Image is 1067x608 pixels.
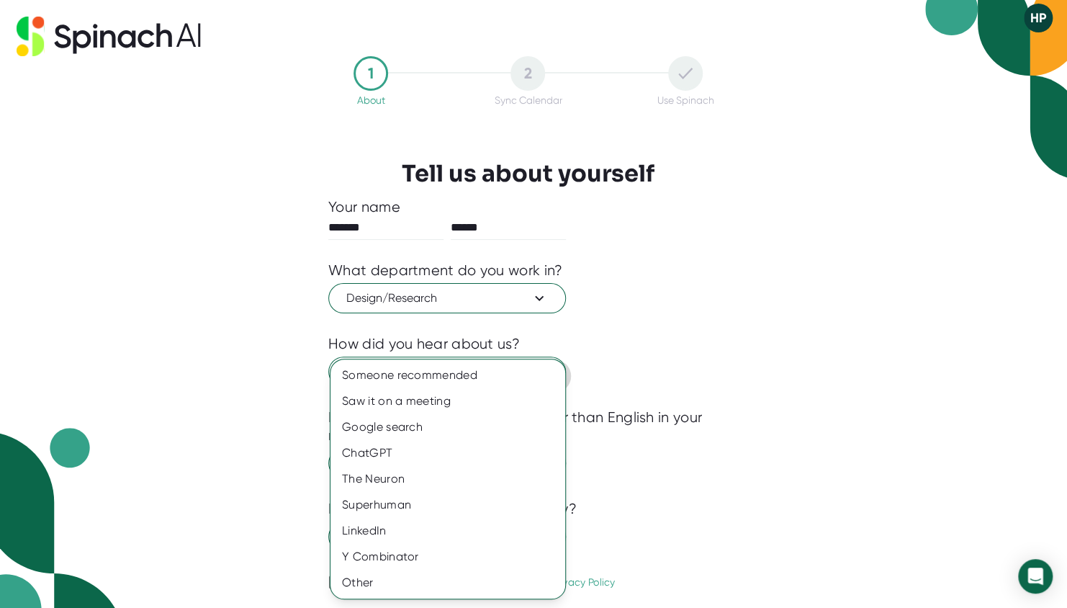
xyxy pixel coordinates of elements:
div: Other [330,570,565,596]
div: Saw it on a meeting [330,388,565,414]
div: Superhuman [330,492,565,518]
div: ChatGPT [330,440,565,466]
div: Y Combinator [330,544,565,570]
div: Google search [330,414,565,440]
div: Someone recommended [330,362,565,388]
div: The Neuron [330,466,565,492]
div: LinkedIn [330,518,565,544]
div: Open Intercom Messenger [1018,559,1053,594]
